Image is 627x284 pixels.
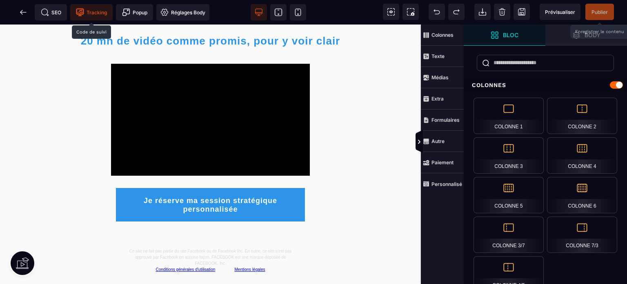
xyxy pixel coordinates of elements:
[235,243,265,247] a: Mentions légales
[591,9,608,15] span: Publier
[61,6,360,27] h1: 20 mn de vidéo comme promis, pour y voir clair
[464,78,627,93] div: Colonnes
[421,110,464,131] span: Formulaires
[474,177,544,213] div: Colonne 5
[421,67,464,88] span: Médias
[290,4,306,20] span: Voir mobile
[431,138,445,144] strong: Autre
[431,181,462,187] strong: Personnalisé
[474,4,491,20] span: Importer
[431,117,460,123] strong: Formulaires
[503,32,518,38] strong: Bloc
[547,137,617,174] div: Colonne 4
[421,152,464,173] span: Paiement
[35,4,67,20] span: Métadata SEO
[70,4,113,20] span: Code de suivi
[421,173,464,195] span: Personnalisé
[547,98,617,134] div: Colonne 2
[421,131,464,152] span: Autre
[122,8,147,16] span: Popup
[156,243,215,247] a: Conditions générales d'utilisation
[585,4,614,20] span: Enregistrer le contenu
[383,4,399,20] span: Voir les composants
[111,39,309,151] div: Wistia Video
[156,4,209,20] span: Favicon
[474,98,544,134] div: Colonne 1
[270,4,287,20] span: Voir tablette
[540,4,580,20] span: Aperçu
[421,25,464,46] span: Colonnes
[421,88,464,110] span: Extra
[431,74,449,81] strong: Médias
[402,4,419,20] span: Capture d'écran
[547,217,617,253] div: Colonne 7/3
[431,96,444,102] strong: Extra
[116,4,153,20] span: Créer une alerte modale
[129,224,293,241] span: Ce site ne fait pas partie du site Facebook ou de Facebook Inc. En outre, ce site n'est pas appro...
[116,163,305,197] button: Je réserve ma session stratégique personnalisée
[464,130,472,154] span: Afficher les vues
[448,4,465,20] span: Rétablir
[76,8,107,16] span: Tracking
[431,159,454,165] strong: Paiement
[251,4,267,20] span: Voir bureau
[464,25,545,46] span: Ouvrir les blocs
[41,8,61,16] span: SEO
[514,4,530,20] span: Enregistrer
[431,53,445,59] strong: Texte
[474,137,544,174] div: Colonne 3
[421,46,464,67] span: Texte
[547,177,617,213] div: Colonne 6
[429,4,445,20] span: Défaire
[431,32,454,38] strong: Colonnes
[545,25,627,46] span: Ouvrir les calques
[15,4,31,20] span: Retour
[545,9,575,15] span: Prévisualiser
[474,217,544,253] div: Colonne 3/7
[160,8,205,16] span: Réglages Body
[494,4,510,20] span: Nettoyage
